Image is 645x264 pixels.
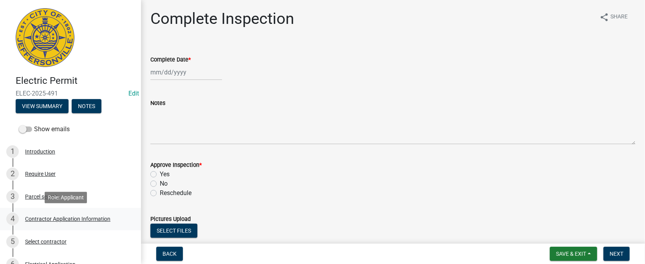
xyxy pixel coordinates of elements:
div: Role: Applicant [45,192,87,203]
button: View Summary [16,99,69,113]
div: Parcel search [25,194,58,199]
span: Back [163,251,177,257]
span: Share [611,13,628,22]
div: Contractor Application Information [25,216,110,222]
label: No [160,179,168,188]
label: Complete Date [150,57,191,63]
i: share [600,13,609,22]
wm-modal-confirm: Summary [16,103,69,110]
span: Save & Exit [556,251,586,257]
label: Pictures Upload [150,217,191,222]
label: Yes [160,170,170,179]
button: Back [156,247,183,261]
wm-modal-confirm: Edit Application Number [128,90,139,97]
div: 5 [6,235,19,248]
label: Show emails [19,125,70,134]
div: Select contractor [25,239,67,244]
input: mm/dd/yyyy [150,64,222,80]
span: Next [610,251,623,257]
wm-modal-confirm: Notes [72,103,101,110]
label: Reschedule [160,188,192,198]
div: Introduction [25,149,55,154]
button: Notes [72,99,101,113]
div: 1 [6,145,19,158]
button: Next [603,247,630,261]
a: Edit [128,90,139,97]
h1: Complete Inspection [150,9,294,28]
span: ELEC-2025-491 [16,90,125,97]
div: Require User [25,171,56,177]
div: 3 [6,190,19,203]
button: Save & Exit [550,247,597,261]
label: Approve Inspection [150,163,202,168]
h4: Electric Permit [16,75,135,87]
div: 4 [6,213,19,225]
button: Select files [150,224,197,238]
button: shareShare [593,9,634,25]
img: City of Jeffersonville, Indiana [16,8,74,67]
label: Notes [150,101,165,106]
div: 2 [6,168,19,180]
